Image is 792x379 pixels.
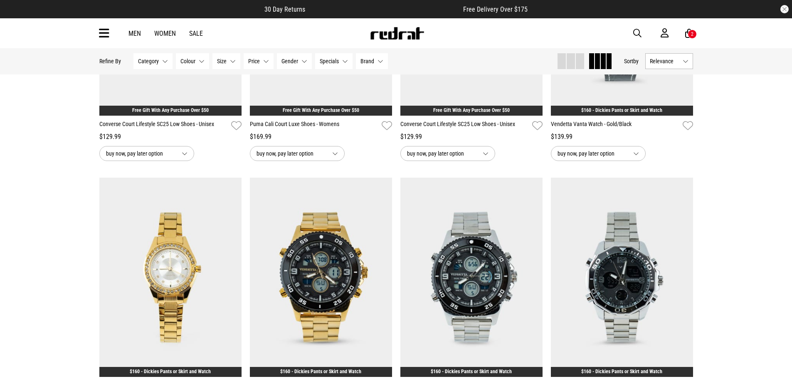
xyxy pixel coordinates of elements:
[99,146,194,161] button: buy now, pay later option
[322,5,447,13] iframe: Customer reviews powered by Trustpilot
[581,107,662,113] a: $160 - Dickies Pants or Skirt and Watch
[280,369,361,374] a: $160 - Dickies Pants or Skirt and Watch
[7,3,32,28] button: Open LiveChat chat widget
[99,178,242,377] img: Vendetta Celeste Watch - Gold in Gold
[250,178,392,377] img: Vendetta Atlas Watch - Gold/black in Multi
[217,58,227,64] span: Size
[320,58,339,64] span: Specials
[250,132,392,142] div: $169.99
[264,5,305,13] span: 30 Day Returns
[558,149,627,159] span: buy now, pay later option
[407,149,476,159] span: buy now, pay later option
[130,369,211,374] a: $160 - Dickies Pants or Skirt and Watch
[400,146,495,161] button: buy now, pay later option
[433,107,510,113] a: Free Gift With Any Purchase Over $50
[99,120,228,132] a: Converse Court Lifestyle SC25 Low Shoes - Unisex
[581,369,662,374] a: $160 - Dickies Pants or Skirt and Watch
[176,53,209,69] button: Colour
[132,107,209,113] a: Free Gift With Any Purchase Over $50
[250,146,345,161] button: buy now, pay later option
[133,53,173,69] button: Category
[283,107,359,113] a: Free Gift With Any Purchase Over $50
[356,53,388,69] button: Brand
[180,58,195,64] span: Colour
[685,29,693,38] a: 2
[463,5,528,13] span: Free Delivery Over $175
[138,58,159,64] span: Category
[281,58,298,64] span: Gender
[431,369,512,374] a: $160 - Dickies Pants or Skirt and Watch
[551,120,679,132] a: Vendetta Vanta Watch - Gold/Black
[244,53,274,69] button: Price
[277,53,312,69] button: Gender
[645,53,693,69] button: Relevance
[400,178,543,377] img: Vendetta Atlas Watch - Silver/black in Silver
[551,146,646,161] button: buy now, pay later option
[212,53,240,69] button: Size
[248,58,260,64] span: Price
[99,58,121,64] p: Refine By
[400,132,543,142] div: $129.99
[257,149,326,159] span: buy now, pay later option
[360,58,374,64] span: Brand
[106,149,175,159] span: buy now, pay later option
[315,53,353,69] button: Specials
[128,30,141,37] a: Men
[189,30,203,37] a: Sale
[370,27,424,40] img: Redrat logo
[633,58,639,64] span: by
[400,120,529,132] a: Converse Court Lifestyle SC25 Low Shoes - Unisex
[650,58,679,64] span: Relevance
[691,31,693,37] div: 2
[551,132,693,142] div: $139.99
[99,132,242,142] div: $129.99
[624,56,639,66] button: Sortby
[551,178,693,377] img: Vendetta Apex Watch - Silver/black in Silver
[250,120,378,132] a: Puma Cali Court Luxe Shoes - Womens
[154,30,176,37] a: Women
